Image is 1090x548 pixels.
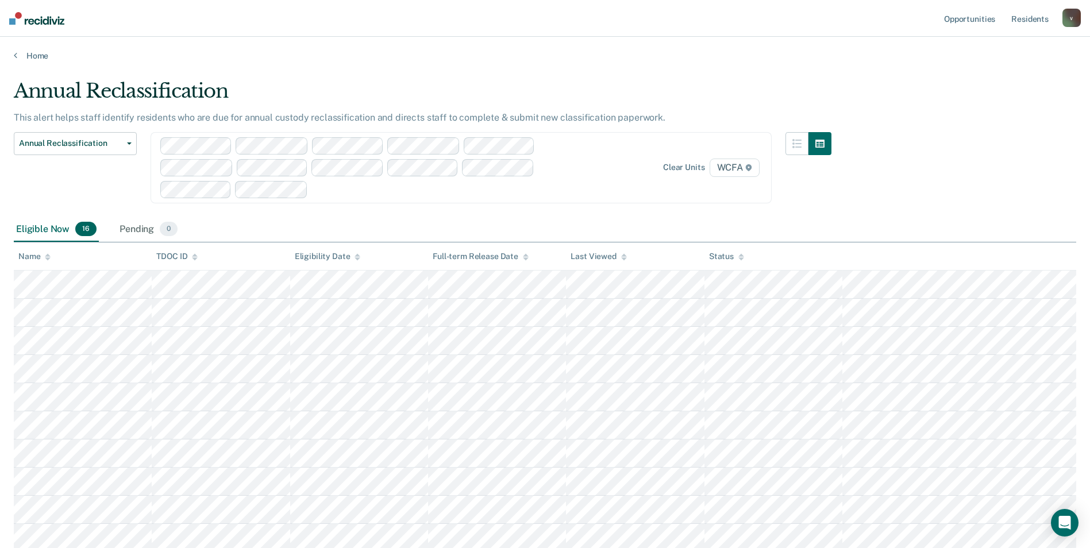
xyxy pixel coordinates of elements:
[160,222,178,237] span: 0
[18,252,51,261] div: Name
[14,112,665,123] p: This alert helps staff identify residents who are due for annual custody reclassification and dir...
[14,132,137,155] button: Annual Reclassification
[709,252,744,261] div: Status
[433,252,529,261] div: Full-term Release Date
[1051,509,1079,537] div: Open Intercom Messenger
[295,252,361,261] div: Eligibility Date
[117,217,180,242] div: Pending0
[14,217,99,242] div: Eligible Now16
[14,51,1076,61] a: Home
[663,163,705,172] div: Clear units
[75,222,97,237] span: 16
[9,12,64,25] img: Recidiviz
[14,79,831,112] div: Annual Reclassification
[1062,9,1081,27] button: v
[710,159,760,177] span: WCFA
[571,252,626,261] div: Last Viewed
[19,138,122,148] span: Annual Reclassification
[156,252,198,261] div: TDOC ID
